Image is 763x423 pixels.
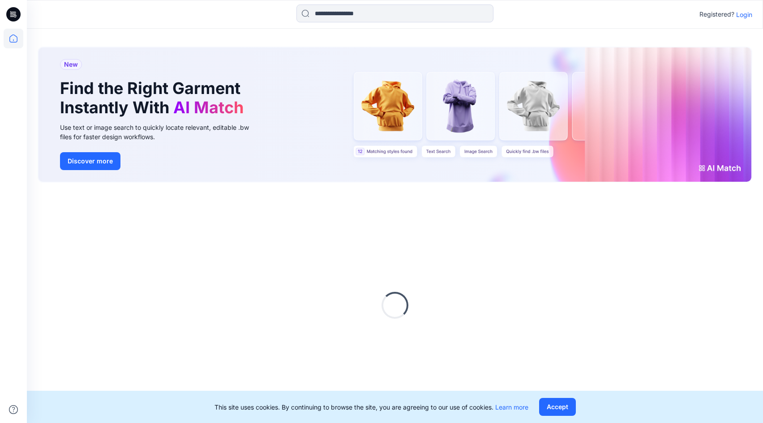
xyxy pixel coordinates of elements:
p: Registered? [699,9,734,20]
button: Discover more [60,152,120,170]
p: This site uses cookies. By continuing to browse the site, you are agreeing to our use of cookies. [214,402,528,412]
span: AI Match [173,98,244,117]
p: Login [736,10,752,19]
h1: Find the Right Garment Instantly With [60,79,248,117]
div: Use text or image search to quickly locate relevant, editable .bw files for faster design workflows. [60,123,261,141]
a: Learn more [495,403,528,411]
span: New [64,59,78,70]
button: Accept [539,398,576,416]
